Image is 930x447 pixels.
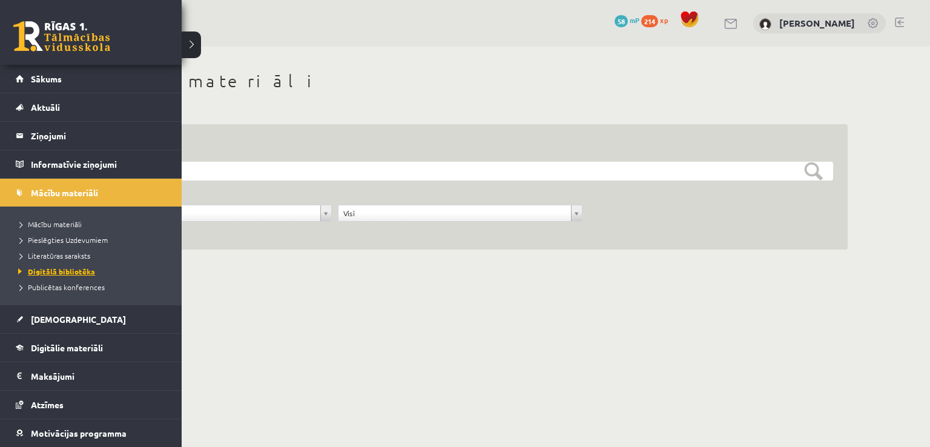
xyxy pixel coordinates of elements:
[31,73,62,84] span: Sākums
[31,428,127,439] span: Motivācijas programma
[630,15,639,25] span: mP
[16,179,167,207] a: Mācību materiāli
[15,267,95,276] span: Digitālā bibliotēka
[31,362,167,390] legend: Maksājumi
[15,282,170,293] a: Publicētas konferences
[660,15,668,25] span: xp
[16,334,167,362] a: Digitālie materiāli
[338,205,582,221] a: Visi
[759,18,771,30] img: Artūrs Reinis Valters
[31,102,60,113] span: Aktuāli
[16,419,167,447] a: Motivācijas programma
[15,235,108,245] span: Pieslēgties Uzdevumiem
[31,150,167,178] legend: Informatīvie ziņojumi
[343,205,566,221] span: Visi
[615,15,639,25] a: 58 mP
[15,234,170,245] a: Pieslēgties Uzdevumiem
[93,205,315,221] span: Jebkuram priekšmetam
[31,187,98,198] span: Mācību materiāli
[15,219,170,230] a: Mācību materiāli
[16,391,167,419] a: Atzīmes
[615,15,628,27] span: 58
[15,250,170,261] a: Literatūras saraksts
[88,205,331,221] a: Jebkuram priekšmetam
[641,15,674,25] a: 214 xp
[641,15,658,27] span: 214
[73,71,848,91] h1: Mācību materiāli
[16,122,167,150] a: Ziņojumi
[31,122,167,150] legend: Ziņojumi
[31,314,126,325] span: [DEMOGRAPHIC_DATA]
[31,399,64,410] span: Atzīmes
[16,362,167,390] a: Maksājumi
[15,282,105,292] span: Publicētas konferences
[16,150,167,178] a: Informatīvie ziņojumi
[15,251,90,260] span: Literatūras saraksts
[16,93,167,121] a: Aktuāli
[87,139,819,155] h3: Filtrs
[779,17,855,29] a: [PERSON_NAME]
[15,266,170,277] a: Digitālā bibliotēka
[15,219,82,229] span: Mācību materiāli
[13,21,110,51] a: Rīgas 1. Tālmācības vidusskola
[16,305,167,333] a: [DEMOGRAPHIC_DATA]
[16,65,167,93] a: Sākums
[31,342,103,353] span: Digitālie materiāli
